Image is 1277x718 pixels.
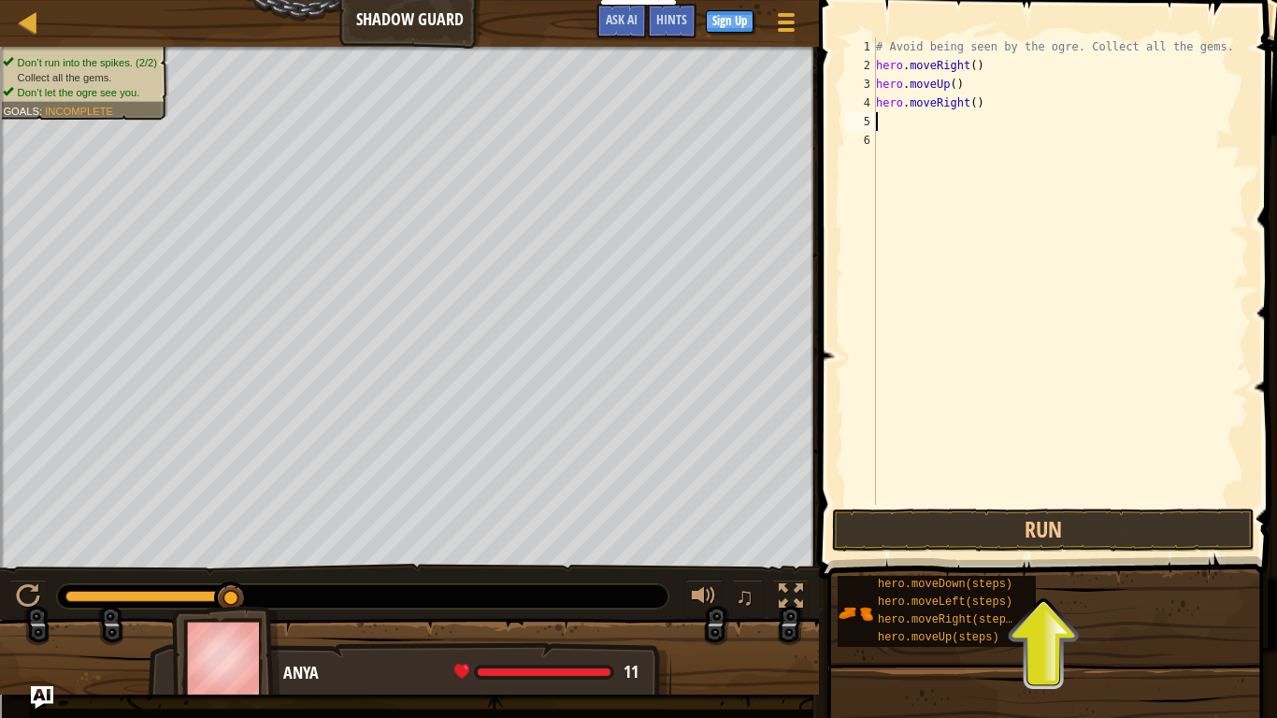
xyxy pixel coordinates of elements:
span: hero.moveRight(steps) [878,613,1019,626]
span: 11 [624,660,638,683]
div: Sort A > Z [7,7,1270,24]
div: Move To ... [7,125,1270,142]
span: Ask AI [606,10,638,28]
div: health: 11 / 11 [454,664,638,681]
div: 6 [845,131,876,150]
span: ♫ [736,582,754,610]
div: 5 [845,112,876,131]
button: Ask AI [596,4,647,38]
div: 1 [845,37,876,56]
img: thang_avatar_frame.png [172,606,280,710]
div: Sort New > Old [7,24,1270,41]
button: Sign Up [706,10,753,33]
div: 2 [845,56,876,75]
div: 4 [845,93,876,112]
div: 3 [845,75,876,93]
button: Ctrl + P: Pause [9,580,47,618]
img: portrait.png [838,596,873,631]
div: Delete [7,58,1270,75]
div: Options [7,75,1270,92]
button: Show game menu [763,4,810,48]
span: Hints [656,10,687,28]
button: Adjust volume [685,580,723,618]
button: Ask AI [31,686,53,709]
span: hero.moveUp(steps) [878,631,999,644]
button: ♫ [732,580,764,618]
div: Anya [283,661,653,685]
button: Run [832,509,1255,552]
div: Move To ... [7,41,1270,58]
div: Rename [7,108,1270,125]
div: Sign out [7,92,1270,108]
span: hero.moveDown(steps) [878,578,1012,591]
button: Toggle fullscreen [772,580,810,618]
span: hero.moveLeft(steps) [878,596,1012,609]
